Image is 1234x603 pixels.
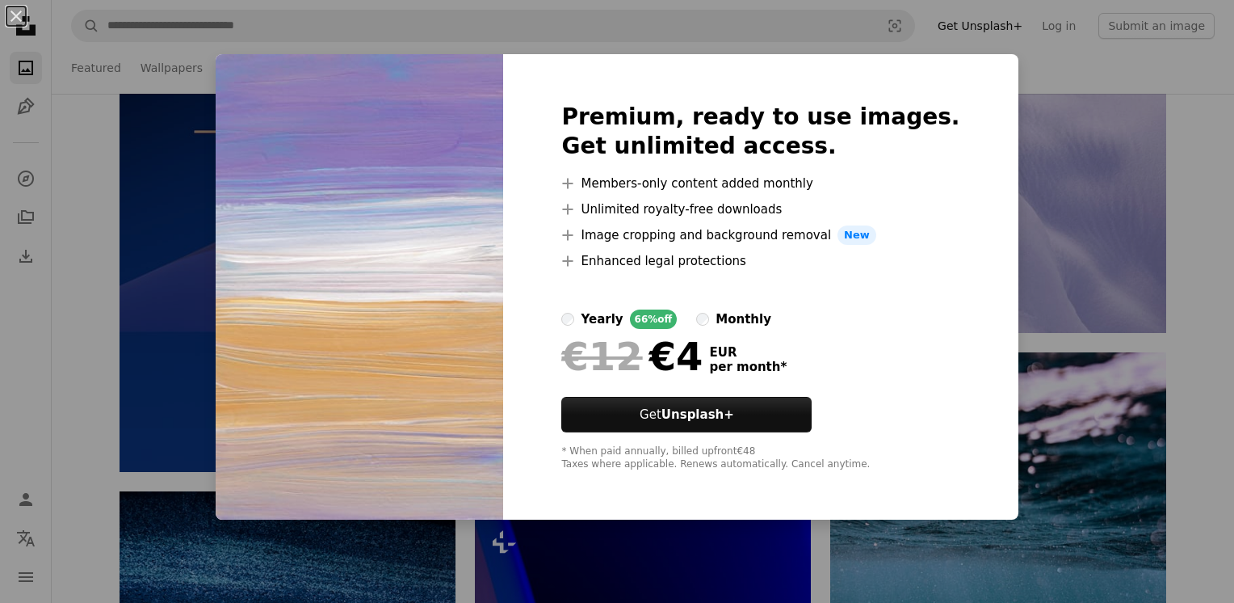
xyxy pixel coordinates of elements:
li: Unlimited royalty-free downloads [561,200,959,219]
strong: Unsplash+ [661,407,734,422]
li: Image cropping and background removal [561,226,959,245]
span: EUR [709,345,787,360]
button: GetUnsplash+ [561,397,812,432]
img: premium_photo-1669392157103-33d5dc155aad [216,54,503,520]
div: €4 [561,335,703,377]
div: yearly [581,310,623,329]
h2: Premium, ready to use images. Get unlimited access. [561,103,959,161]
li: Enhanced legal protections [561,251,959,271]
span: New [837,226,876,245]
div: * When paid annually, billed upfront €48 Taxes where applicable. Renews automatically. Cancel any... [561,445,959,471]
div: 66% off [630,310,678,329]
li: Members-only content added monthly [561,174,959,193]
input: yearly66%off [561,313,574,326]
input: monthly [696,313,709,326]
span: €12 [561,335,642,377]
div: monthly [716,310,771,329]
span: per month * [709,360,787,374]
